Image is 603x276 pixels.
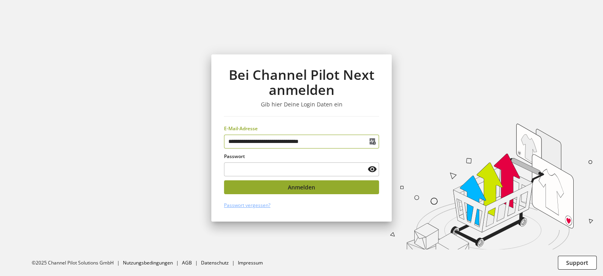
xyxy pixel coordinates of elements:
[224,101,379,108] h3: Gib hier Deine Login Daten ein
[224,202,270,208] a: Passwort vergessen?
[201,259,229,266] a: Datenschutz
[123,259,173,266] a: Nutzungsbedingungen
[224,180,379,194] button: Anmelden
[288,183,315,191] span: Anmelden
[238,259,263,266] a: Impressum
[558,256,597,270] button: Support
[32,259,123,266] li: ©2025 Channel Pilot Solutions GmbH
[566,259,588,267] span: Support
[224,125,258,132] span: E-Mail-Adresse
[224,67,379,98] h1: Bei Channel Pilot Next anmelden
[182,259,192,266] a: AGB
[224,153,245,160] span: Passwort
